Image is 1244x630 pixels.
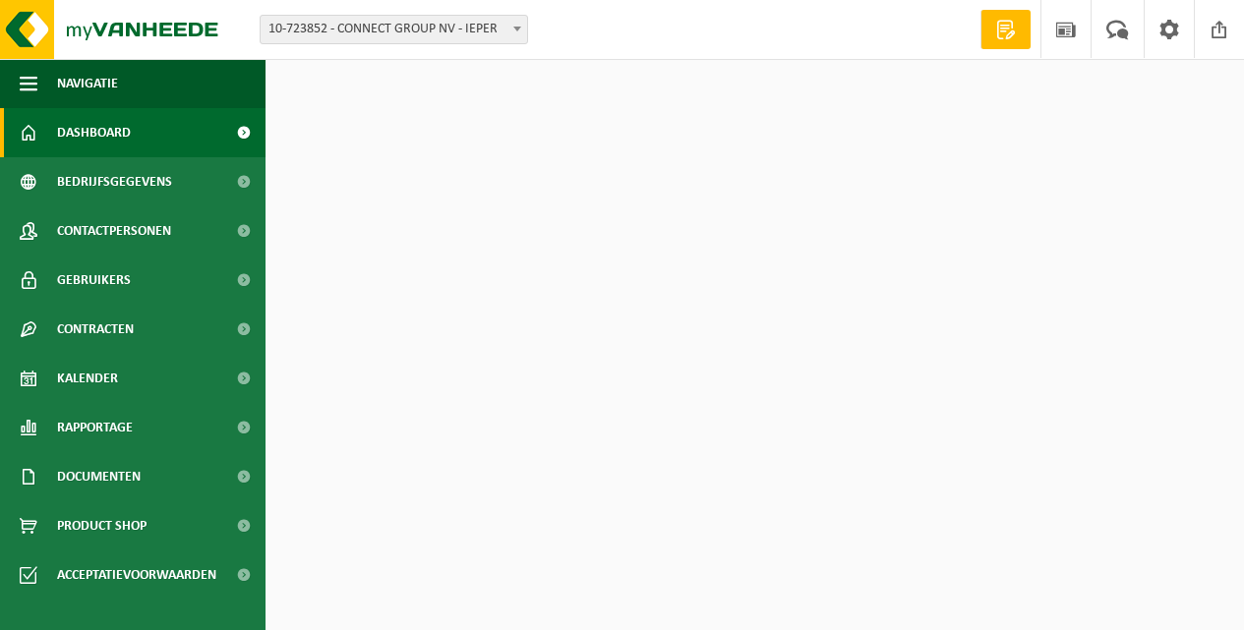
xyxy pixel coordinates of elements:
span: Contracten [57,305,134,354]
span: Rapportage [57,403,133,452]
span: Gebruikers [57,256,131,305]
span: Bedrijfsgegevens [57,157,172,206]
span: Product Shop [57,501,147,550]
span: Contactpersonen [57,206,171,256]
span: Kalender [57,354,118,403]
span: Navigatie [57,59,118,108]
span: 10-723852 - CONNECT GROUP NV - IEPER [260,15,528,44]
span: Documenten [57,452,141,501]
span: Acceptatievoorwaarden [57,550,216,600]
span: 10-723852 - CONNECT GROUP NV - IEPER [261,16,527,43]
span: Dashboard [57,108,131,157]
